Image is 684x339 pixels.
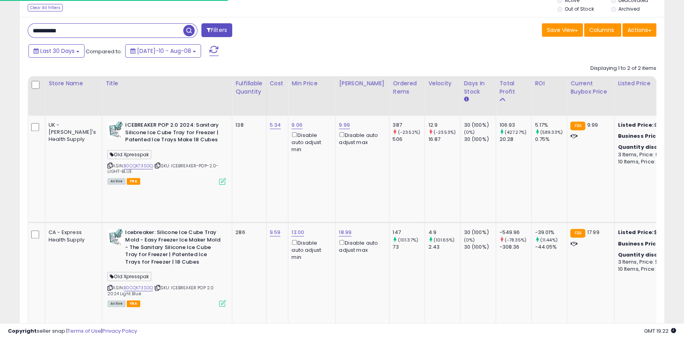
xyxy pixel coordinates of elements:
span: Compared to: [86,48,122,55]
div: Current Buybox Price [570,79,611,96]
div: [PERSON_NAME] [339,79,386,88]
div: Disable auto adjust min [291,238,329,261]
div: £9.98 [618,133,683,140]
div: 3 Items, Price: $17.85 [618,258,683,266]
button: Columns [584,23,621,37]
span: | SKU: ICEBREAKER POP 2.0 2024 Light Blue [107,285,214,296]
div: 3 Items, Price: £9.92 [618,151,683,158]
small: (0%) [464,129,475,135]
div: 2.43 [428,243,460,251]
b: Quantity discounts [618,143,675,151]
button: Save View [542,23,583,37]
img: 51KNNQJnkDL._SL40_.jpg [107,229,123,245]
div: -44.05% [535,243,567,251]
label: Archived [618,6,640,12]
div: ROI [535,79,564,88]
span: 17.99 [587,228,599,236]
div: -39.01% [535,229,567,236]
div: $17.99 [618,229,683,236]
a: 9.59 [270,228,281,236]
span: FBA [127,300,140,307]
div: : [618,251,683,258]
div: 0.75% [535,136,567,143]
div: 30 (100%) [464,136,496,143]
span: | SKU: ICEBREAKER-POP-2.0-LIGHT-BLUE [107,163,218,174]
a: 9.06 [291,121,303,129]
div: Disable auto adjust min [291,131,329,153]
b: Business Price: [618,132,661,140]
div: 5.17% [535,122,567,129]
div: £9.99 [618,122,683,129]
small: (589.33%) [540,129,563,135]
small: Days In Stock. [464,96,468,103]
b: Listed Price: [618,121,654,129]
a: 13.00 [291,228,304,236]
small: (427.27%) [505,129,526,135]
div: 10 Items, Price: $17.49 [618,266,683,273]
b: ICEBREAKER POP 2.0 2024: Sanitary Silicone Ice Cube Tray for Freezer | Patented Ice Trays Make 18... [125,122,221,146]
span: Old Xpresspak [107,150,151,159]
span: All listings currently available for purchase on Amazon [107,178,126,185]
div: Fulfillable Quantity [235,79,263,96]
div: Total Profit [499,79,528,96]
span: Columns [589,26,614,34]
div: $17.98 [618,240,683,247]
div: 286 [235,229,260,236]
b: Listed Price: [618,228,654,236]
div: CA - Express Health Supply [49,229,96,243]
span: Old Xpresspak [107,272,151,281]
div: Velocity [428,79,457,88]
small: FBA [570,229,585,238]
a: B0CQK73SGQ [124,163,153,169]
div: Disable auto adjust max [339,238,383,254]
div: Displaying 1 to 2 of 2 items [590,65,656,72]
div: 147 [393,229,425,236]
div: 12.9 [428,122,460,129]
b: Quantity discounts [618,251,675,258]
span: FBA [127,178,140,185]
label: Out of Stock [565,6,594,12]
div: 10 Items, Price: £9.72 [618,158,683,165]
span: Last 30 Days [40,47,75,55]
div: Ordered Items [393,79,421,96]
div: 16.87 [428,136,460,143]
div: -308.36 [499,243,531,251]
div: 4.9 [428,229,460,236]
span: [DATE]-10 - Aug-08 [137,47,191,55]
span: 9.99 [587,121,598,129]
a: 9.99 [339,121,350,129]
div: Title [105,79,229,88]
b: Icebreaker: Silicone Ice Cube Tray Mold - Easy Freezer Ice Maker Mold - The Sanitary Silicone Ice... [125,229,221,268]
div: Store Name [49,79,99,88]
div: 30 (100%) [464,122,496,129]
small: FBA [570,122,585,130]
div: 387 [393,122,425,129]
span: All listings currently available for purchase on Amazon [107,300,126,307]
small: (11.44%) [540,237,558,243]
button: Actions [622,23,656,37]
button: Filters [201,23,232,37]
a: Privacy Policy [102,327,137,335]
div: UK - [PERSON_NAME]'s Health Supply [49,122,96,143]
small: (-78.35%) [505,237,526,243]
small: (-23.53%) [434,129,456,135]
span: 2025-09-8 19:22 GMT [644,327,676,335]
button: Last 30 Days [28,44,85,58]
div: 73 [393,243,425,251]
div: Disable auto adjust max [339,131,383,146]
img: 51KNNQJnkDL._SL40_.jpg [107,122,123,137]
b: Business Price: [618,240,661,247]
div: ASIN: [107,229,226,306]
div: 20.28 [499,136,531,143]
button: [DATE]-10 - Aug-08 [125,44,201,58]
div: 30 (100%) [464,229,496,236]
strong: Copyright [8,327,37,335]
div: ASIN: [107,122,226,184]
div: Clear All Filters [28,4,63,11]
a: 18.99 [339,228,351,236]
div: Cost [270,79,285,88]
div: : [618,144,683,151]
div: 138 [235,122,260,129]
div: Days In Stock [464,79,492,96]
div: 106.93 [499,122,531,129]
